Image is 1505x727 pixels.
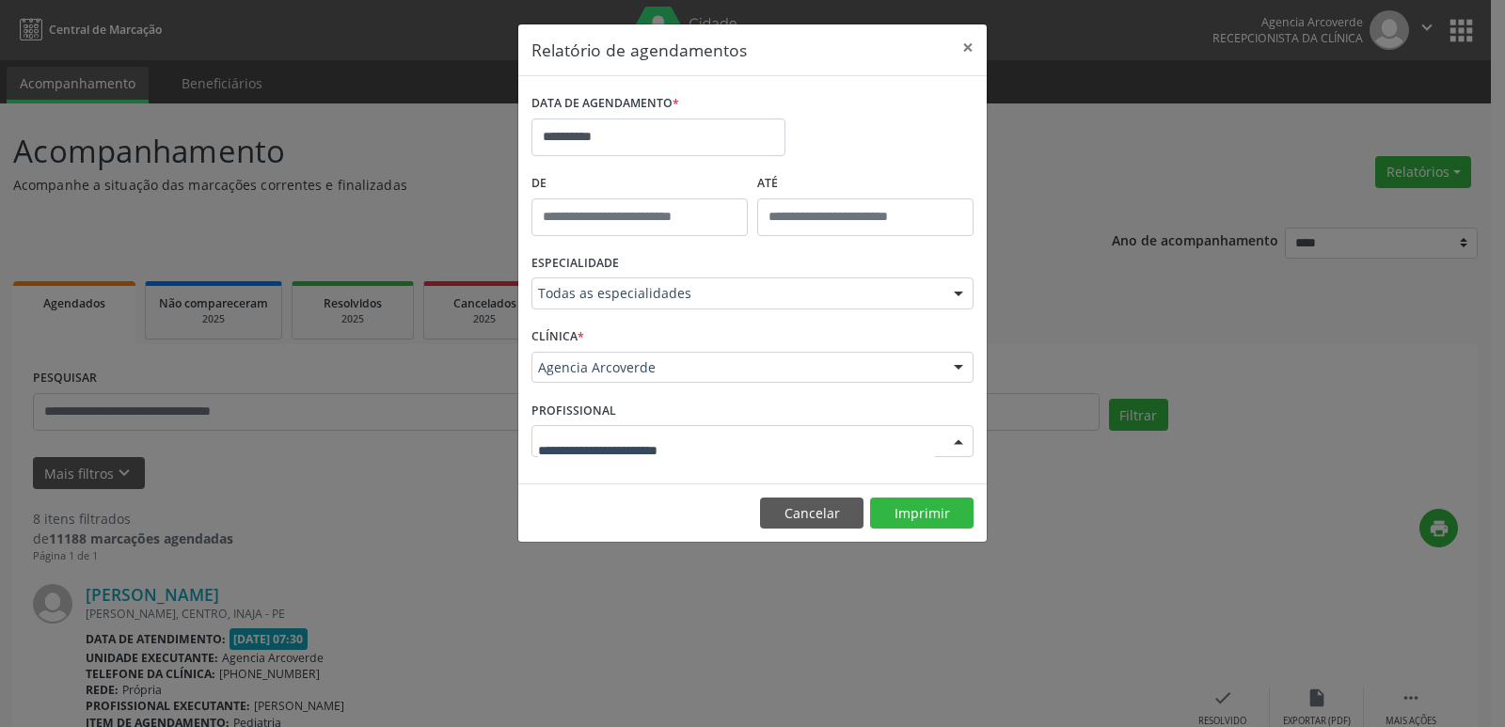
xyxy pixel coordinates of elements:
[531,323,584,352] label: CLÍNICA
[949,24,987,71] button: Close
[760,498,863,529] button: Cancelar
[757,169,974,198] label: ATÉ
[538,284,935,303] span: Todas as especialidades
[531,169,748,198] label: De
[531,249,619,278] label: ESPECIALIDADE
[531,38,747,62] h5: Relatório de agendamentos
[538,358,935,377] span: Agencia Arcoverde
[531,89,679,119] label: DATA DE AGENDAMENTO
[870,498,974,529] button: Imprimir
